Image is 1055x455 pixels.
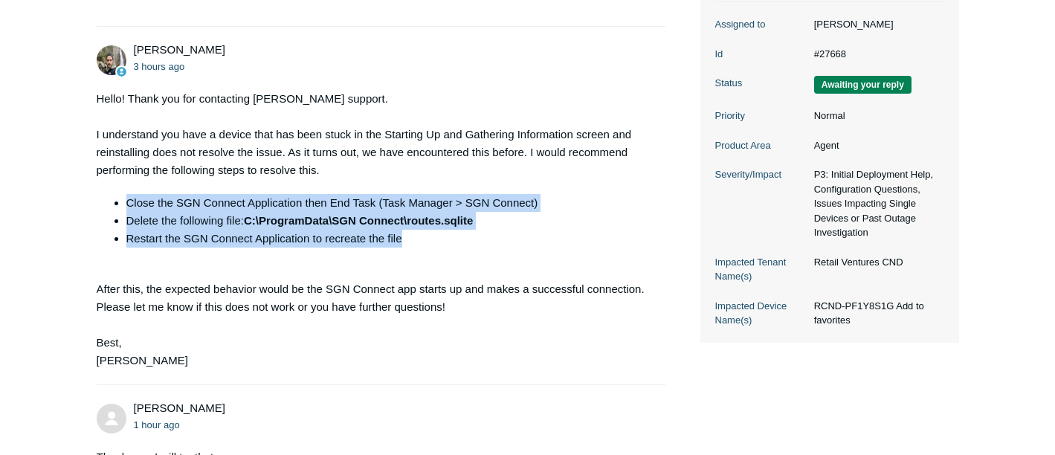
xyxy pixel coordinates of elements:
dt: Status [715,76,807,91]
strong: C:\ProgramData\SGN Connect\routes.sqlite [244,214,473,227]
dt: Assigned to [715,17,807,32]
dt: Impacted Device Name(s) [715,299,807,328]
dd: [PERSON_NAME] [807,17,944,32]
dd: #27668 [807,47,944,62]
dt: Product Area [715,138,807,153]
dd: RCND-PF1Y8S1G Add to favorites [807,299,944,328]
dt: Priority [715,109,807,123]
div: Hello! Thank you for contacting [PERSON_NAME] support. I understand you have a device that has be... [97,90,651,370]
dd: P3: Initial Deployment Help, Configuration Questions, Issues Impacting Single Devices or Past Out... [807,167,944,240]
li: Restart the SGN Connect Application to recreate the file [126,230,651,248]
dt: Severity/Impact [715,167,807,182]
dt: Id [715,47,807,62]
li: Delete the following file: [126,212,651,230]
span: Michael Tjader [134,43,225,56]
span: We are waiting for you to respond [814,76,912,94]
span: Sam [134,401,225,414]
time: 08/26/2025, 13:33 [134,419,180,430]
dt: Impacted Tenant Name(s) [715,255,807,284]
dd: Normal [807,109,944,123]
li: Close the SGN Connect Application then End Task (Task Manager > SGN Connect) [126,194,651,212]
time: 08/26/2025, 11:53 [134,61,185,72]
dd: Retail Ventures CND [807,255,944,270]
dd: Agent [807,138,944,153]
